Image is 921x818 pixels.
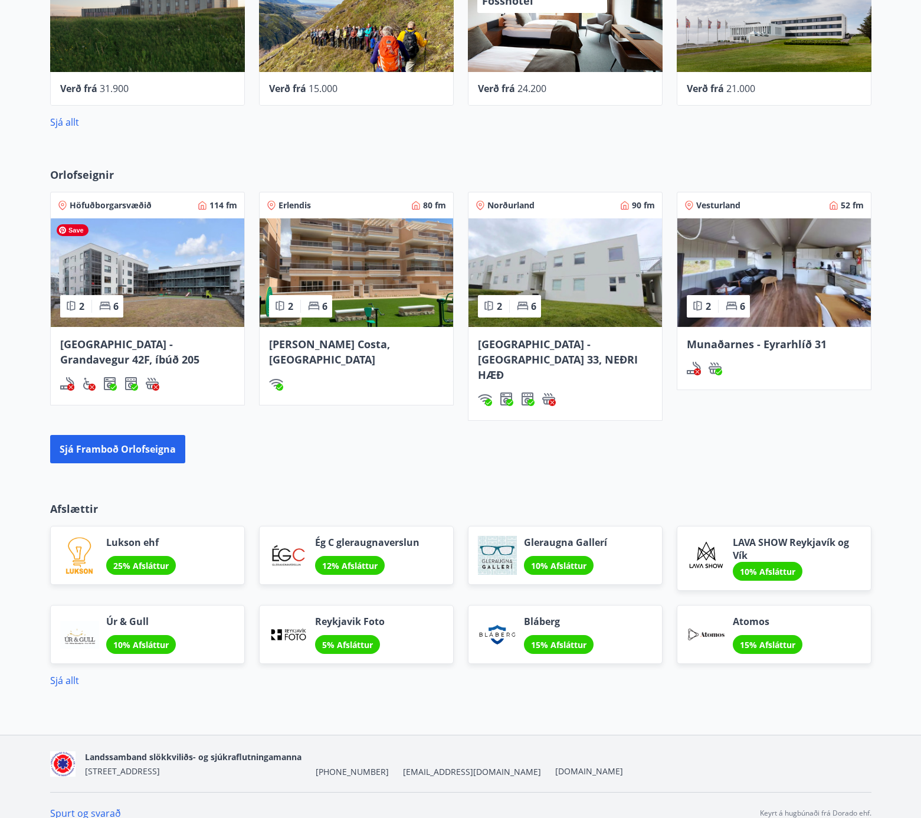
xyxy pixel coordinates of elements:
div: Reykingar / Vape [687,361,701,375]
div: Heitur pottur [542,392,556,406]
span: 2 [288,300,293,313]
span: Lukson ehf [106,536,176,549]
span: 31.900 [100,82,129,95]
span: 15% Afsláttur [531,639,586,650]
span: [EMAIL_ADDRESS][DOMAIN_NAME] [403,766,541,778]
span: Verð frá [687,82,724,95]
p: Afslættir [50,501,871,516]
span: 6 [322,300,327,313]
span: Norðurland [487,199,535,211]
span: 10% Afsláttur [740,566,795,577]
span: 6 [740,300,745,313]
span: Vesturland [696,199,740,211]
img: 8IYIKVZQyRlUC6HQIIUSdjpPGRncJsz2RzLgWvp4.svg [81,377,96,391]
button: Sjá framboð orlofseigna [50,435,185,463]
span: Höfuðborgarsvæðið [70,199,152,211]
span: 10% Afsláttur [531,560,586,571]
img: h89QDIuHlAdpqTriuIvuEWkTH976fOgBEOOeu1mi.svg [145,377,159,391]
img: Dl16BY4EX9PAW649lg1C3oBuIaAsR6QVDQBO2cTm.svg [499,392,513,406]
div: Þvottavél [103,377,117,391]
img: Paella dish [51,218,244,327]
span: 5% Afsláttur [322,639,373,650]
span: Orlofseignir [50,167,114,182]
div: Reykingar / Vape [60,377,74,391]
span: 2 [79,300,84,313]
span: [PERSON_NAME] Costa, [GEOGRAPHIC_DATA] [269,337,390,367]
div: Aðgengi fyrir hjólastól [81,377,96,391]
div: Þvottavél [499,392,513,406]
img: QNIUl6Cv9L9rHgMXwuzGLuiJOj7RKqxk9mBFPqjq.svg [60,377,74,391]
span: 2 [706,300,711,313]
span: Úr & Gull [106,615,176,628]
div: Þurrkari [520,392,535,406]
div: Þráðlaust net [478,392,492,406]
span: Munaðarnes - Eyrarhlíð 31 [687,337,827,351]
img: HJRyFFsYp6qjeUYhR4dAD8CaCEsnIFYZ05miwXoh.svg [478,392,492,406]
span: Verð frá [269,82,306,95]
span: Gleraugna Gallerí [524,536,607,549]
span: Reykjavik Foto [315,615,385,628]
img: h89QDIuHlAdpqTriuIvuEWkTH976fOgBEOOeu1mi.svg [708,361,722,375]
a: Sjá allt [50,116,79,129]
span: Atomos [733,615,802,628]
img: Paella dish [260,218,453,327]
img: h89QDIuHlAdpqTriuIvuEWkTH976fOgBEOOeu1mi.svg [542,392,556,406]
img: Dl16BY4EX9PAW649lg1C3oBuIaAsR6QVDQBO2cTm.svg [103,377,117,391]
a: Sjá allt [50,674,79,687]
span: 15% Afsláttur [740,639,795,650]
span: Save [57,224,89,236]
span: 6 [113,300,119,313]
div: Þráðlaust net [269,377,283,391]
span: 12% Afsláttur [322,560,378,571]
img: 5co5o51sp293wvT0tSE6jRQ7d6JbxoluH3ek357x.png [50,751,76,777]
div: Þurrkari [124,377,138,391]
span: 15.000 [309,82,337,95]
span: Erlendis [278,199,311,211]
span: Verð frá [478,82,515,95]
span: 114 fm [209,199,237,211]
span: [PHONE_NUMBER] [316,766,389,778]
a: [DOMAIN_NAME] [555,765,623,777]
span: 90 fm [632,199,655,211]
img: QNIUl6Cv9L9rHgMXwuzGLuiJOj7RKqxk9mBFPqjq.svg [687,361,701,375]
span: 2 [497,300,502,313]
span: [GEOGRAPHIC_DATA] - [GEOGRAPHIC_DATA] 33, NEÐRI HÆÐ [478,337,638,382]
span: 24.200 [517,82,546,95]
img: hddCLTAnxqFUMr1fxmbGG8zWilo2syolR0f9UjPn.svg [520,392,535,406]
span: LAVA SHOW Reykjavík og Vík [733,536,861,562]
span: Ég C gleraugnaverslun [315,536,419,549]
div: Heitur pottur [145,377,159,391]
span: 25% Afsláttur [113,560,169,571]
span: Verð frá [60,82,97,95]
span: Landssamband slökkviliðs- og sjúkraflutningamanna [85,751,301,763]
div: Heitur pottur [708,361,722,375]
span: [STREET_ADDRESS] [85,765,160,777]
img: hddCLTAnxqFUMr1fxmbGG8zWilo2syolR0f9UjPn.svg [124,377,138,391]
img: HJRyFFsYp6qjeUYhR4dAD8CaCEsnIFYZ05miwXoh.svg [269,377,283,391]
span: 52 fm [841,199,864,211]
span: 6 [531,300,536,313]
img: Paella dish [468,218,662,327]
span: [GEOGRAPHIC_DATA] - Grandavegur 42F, íbúð 205 [60,337,199,367]
span: Bláberg [524,615,594,628]
span: 10% Afsláttur [113,639,169,650]
span: 80 fm [423,199,446,211]
img: Paella dish [677,218,871,327]
span: 21.000 [726,82,755,95]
